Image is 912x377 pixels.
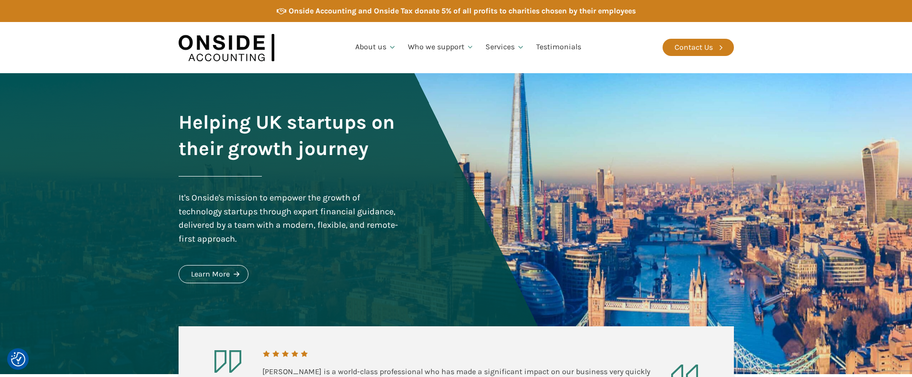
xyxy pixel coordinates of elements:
[530,31,587,64] a: Testimonials
[11,352,25,366] img: Revisit consent button
[179,191,401,246] div: It's Onside's mission to empower the growth of technology startups through expert financial guida...
[179,109,401,162] h1: Helping UK startups on their growth journey
[289,5,636,17] div: Onside Accounting and Onside Tax donate 5% of all profits to charities chosen by their employees
[11,352,25,366] button: Consent Preferences
[349,31,402,64] a: About us
[179,265,248,283] a: Learn More
[480,31,530,64] a: Services
[663,39,734,56] a: Contact Us
[675,41,713,54] div: Contact Us
[402,31,480,64] a: Who we support
[191,268,230,280] div: Learn More
[179,29,274,66] img: Onside Accounting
